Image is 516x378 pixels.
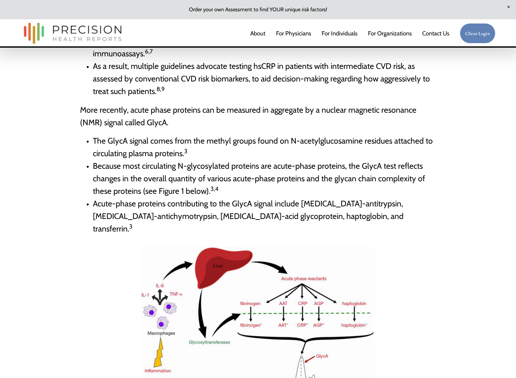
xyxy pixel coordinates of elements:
a: Contact Us [422,27,449,40]
a: About [250,27,265,40]
a: Client Login [460,23,495,43]
a: folder dropdown [368,27,412,40]
sup: 6,7 [145,48,153,55]
sup: 3 [129,223,132,230]
span: For Organizations [368,27,412,39]
sup: 8,9 [156,85,165,93]
sup: 3,4 [210,185,218,193]
a: For Physicians [276,27,311,40]
span: More recently, acute phase proteins can be measured in aggregate by a nuclear magnetic resonance ... [80,105,416,127]
img: Precision Health Reports [21,20,125,47]
span: As a result, multiple guidelines advocate testing hsCRP in patients with intermediate CVD risk, a... [93,61,430,96]
sup: 3 [184,147,187,155]
iframe: Chat Widget [400,296,516,378]
span: Because most circulating N-glycosylated proteins are acute-phase proteins, the GlycA test reflect... [93,161,425,196]
span: Acute-phase proteins contributing to the GlycA signal include [MEDICAL_DATA]-antitrypsin, [MEDICA... [93,199,404,233]
span: The GlycA signal comes from the methyl groups found on N-acetylglucosamine residues attached to c... [93,136,433,158]
a: For Individuals [322,27,358,40]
